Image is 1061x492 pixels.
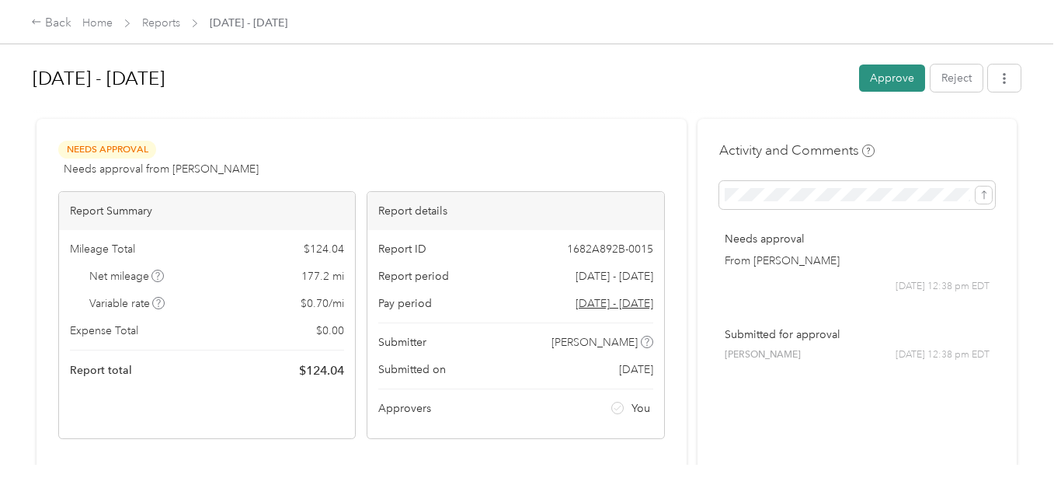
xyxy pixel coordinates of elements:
h4: Activity and Comments [719,141,875,160]
span: [DATE] 12:38 pm EDT [896,348,990,362]
span: Needs approval from [PERSON_NAME] [64,161,259,177]
span: [DATE] - [DATE] [210,15,287,31]
span: [DATE] 12:38 pm EDT [896,280,990,294]
span: $ 124.04 [304,241,344,257]
span: $ 0.70 / mi [301,295,344,312]
a: Home [82,16,113,30]
span: $ 124.04 [299,361,344,380]
iframe: Everlance-gr Chat Button Frame [974,405,1061,492]
span: Approvers [378,400,431,417]
span: [DATE] - [DATE] [576,268,653,284]
div: Back [31,14,71,33]
p: Submitted for approval [725,326,990,343]
span: You [631,400,650,417]
h1: Sep 1 - 30, 2025 [33,60,848,97]
span: [PERSON_NAME] [551,334,638,351]
p: From [PERSON_NAME] [725,253,990,269]
span: Report ID [378,241,426,257]
span: Net mileage [89,268,165,284]
button: Reject [931,65,983,92]
span: Mileage Total [70,241,135,257]
span: Expense Total [70,323,138,339]
span: $ 0.00 [316,323,344,339]
span: [DATE] [619,361,653,378]
a: Reports [142,16,180,30]
span: Report total [70,362,132,379]
span: Needs Approval [58,141,156,159]
div: Report details [367,192,663,230]
span: Report period [378,268,449,284]
span: 1682A892B-0015 [567,241,653,257]
div: Report Summary [59,192,355,230]
span: Variable rate [89,295,165,312]
p: Needs approval [725,231,990,247]
button: Approve [859,65,925,92]
span: Pay period [378,295,432,312]
span: Submitter [378,334,426,351]
span: 177.2 mi [301,268,344,284]
span: [PERSON_NAME] [725,348,801,362]
span: Go to pay period [576,295,653,312]
span: Submitted on [378,361,446,378]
